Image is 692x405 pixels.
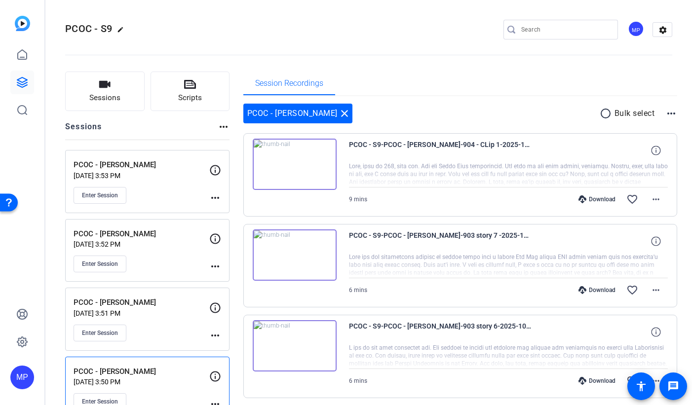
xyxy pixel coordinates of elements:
span: 6 mins [349,287,367,294]
mat-icon: favorite_border [626,193,638,205]
img: thumb-nail [253,229,337,281]
div: Download [574,286,620,294]
span: Sessions [89,92,120,104]
div: Download [574,377,620,385]
mat-icon: message [667,380,679,392]
mat-icon: settings [653,23,673,37]
p: PCOC - [PERSON_NAME] [74,159,209,171]
span: PCOC - S9-PCOC - [PERSON_NAME]-903 story 6-2025-10-07-16-49-24-001-0 [349,320,532,344]
p: [DATE] 3:50 PM [74,378,209,386]
div: PCOC - [PERSON_NAME] [243,104,352,123]
mat-icon: more_horiz [650,375,662,387]
mat-icon: favorite_border [626,284,638,296]
mat-icon: accessibility [635,380,647,392]
mat-icon: more_horiz [209,330,221,341]
mat-icon: more_horiz [218,121,230,133]
button: Sessions [65,72,145,111]
button: Enter Session [74,325,126,341]
img: thumb-nail [253,320,337,371]
span: Enter Session [82,260,118,268]
div: MP [10,366,34,389]
span: 6 mins [349,377,367,384]
input: Search [521,24,610,36]
mat-icon: more_horiz [209,260,221,272]
p: [DATE] 3:52 PM [74,240,209,248]
ngx-avatar: Meetinghouse Productions [628,21,645,38]
mat-icon: favorite_border [626,375,638,387]
span: PCOC - S9-PCOC - [PERSON_NAME]-903 story 7 -2025-10-07-16-56-35-884-0 [349,229,532,253]
mat-icon: more_horiz [650,284,662,296]
span: 9 mins [349,196,367,203]
mat-icon: radio_button_unchecked [600,108,615,119]
span: Enter Session [82,191,118,199]
span: Scripts [178,92,202,104]
mat-icon: more_horiz [209,192,221,204]
img: thumb-nail [253,139,337,190]
p: [DATE] 3:53 PM [74,172,209,180]
span: Enter Session [82,329,118,337]
p: Bulk select [615,108,655,119]
mat-icon: more_horiz [650,193,662,205]
p: PCOC - [PERSON_NAME] [74,366,209,377]
p: PCOC - [PERSON_NAME] [74,297,209,308]
span: Session Recordings [255,79,323,87]
p: PCOC - [PERSON_NAME] [74,228,209,240]
div: MP [628,21,644,37]
mat-icon: close [339,108,350,119]
button: Enter Session [74,256,126,272]
button: Scripts [151,72,230,111]
span: PCOC - S9-PCOC - [PERSON_NAME]-904 - CLip 1-2025-10-07-17-07-10-184-0 [349,139,532,162]
h2: Sessions [65,121,102,140]
mat-icon: more_horiz [665,108,677,119]
p: [DATE] 3:51 PM [74,309,209,317]
img: blue-gradient.svg [15,16,30,31]
button: Enter Session [74,187,126,204]
span: PCOC - S9 [65,23,112,35]
mat-icon: edit [117,26,129,38]
div: Download [574,195,620,203]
